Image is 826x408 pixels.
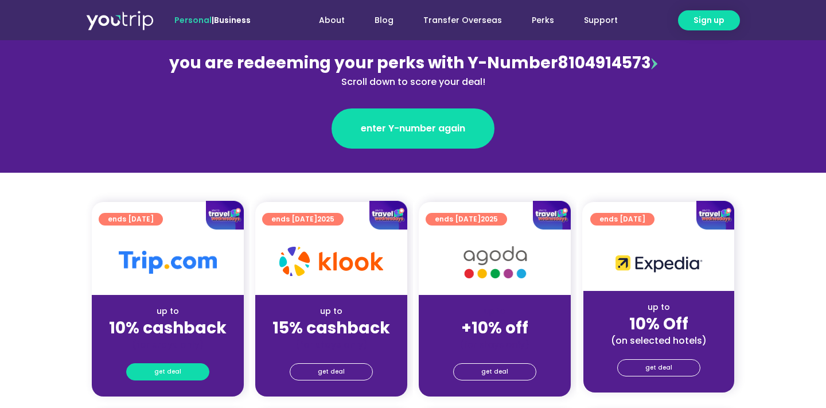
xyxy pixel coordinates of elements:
a: enter Y-number again [332,108,494,149]
a: Transfer Overseas [408,10,517,31]
strong: 15% cashback [272,317,390,339]
span: you are redeeming your perks with Y-Number [169,52,558,74]
a: get deal [290,363,373,380]
div: (for stays only) [264,339,398,351]
a: Business [214,14,251,26]
a: get deal [617,359,700,376]
span: | [174,14,251,26]
a: About [304,10,360,31]
a: Sign up [678,10,740,30]
div: (for stays only) [101,339,235,351]
span: Personal [174,14,212,26]
div: up to [593,301,725,313]
a: get deal [126,363,209,380]
nav: Menu [282,10,633,31]
div: 8104914573 [164,51,662,89]
a: Support [569,10,633,31]
div: up to [101,305,235,317]
span: enter Y-number again [361,122,465,135]
a: Blog [360,10,408,31]
a: get deal [453,363,536,380]
span: get deal [318,364,345,380]
span: get deal [481,364,508,380]
span: get deal [154,364,181,380]
div: Scroll down to score your deal! [164,75,662,89]
strong: 10% Off [629,313,688,335]
span: Sign up [693,14,724,26]
span: up to [484,305,505,317]
div: (on selected hotels) [593,335,725,347]
div: up to [264,305,398,317]
span: get deal [645,360,672,376]
a: Perks [517,10,569,31]
strong: 10% cashback [109,317,227,339]
strong: +10% off [461,317,528,339]
div: (for stays only) [428,339,562,351]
